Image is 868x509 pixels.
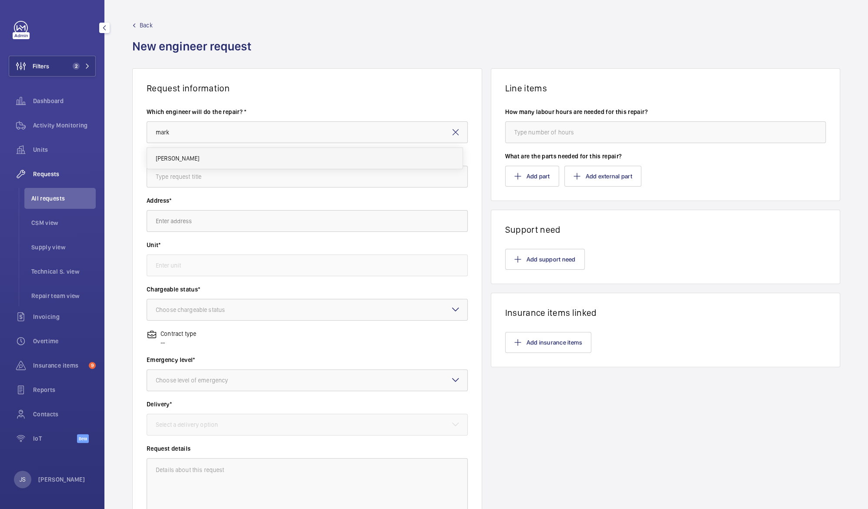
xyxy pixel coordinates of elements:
input: Type request title [147,166,468,188]
div: Choose level of emergency [156,376,250,385]
span: 2 [73,63,80,70]
span: [PERSON_NAME] [156,154,199,163]
p: -- [161,338,196,347]
span: Reports [33,385,96,394]
span: Contacts [33,410,96,419]
p: [PERSON_NAME] [38,475,85,484]
button: Filters2 [9,56,96,77]
h1: Insurance items linked [505,307,826,318]
label: Delivery* [147,400,468,409]
label: Request details [147,444,468,453]
span: Dashboard [33,97,96,105]
button: Add part [505,166,559,187]
span: Technical S. view [31,267,96,276]
h1: Support need [505,224,826,235]
span: Insurance items [33,361,85,370]
span: Requests [33,170,96,178]
span: Units [33,145,96,154]
input: Enter address [147,210,468,232]
span: IoT [33,434,77,443]
span: Back [140,21,153,30]
label: Address* [147,196,468,205]
input: Type number of hours [505,121,826,143]
span: Activity Monitoring [33,121,96,130]
label: Emergency level* [147,355,468,364]
p: Contract type [161,329,196,338]
input: Select engineer [147,121,468,143]
button: Add external part [564,166,641,187]
span: Beta [77,434,89,443]
label: Which engineer will do the repair? * [147,107,468,116]
span: Supply view [31,243,96,251]
span: CSM view [31,218,96,227]
div: Select a delivery option [156,420,240,429]
span: Repair team view [31,291,96,300]
label: What are the parts needed for this repair? [505,152,826,161]
input: Enter unit [147,254,468,276]
button: Add support need [505,249,585,270]
h1: Line items [505,83,826,94]
span: Overtime [33,337,96,345]
h1: Request information [147,83,468,94]
label: Chargeable status* [147,285,468,294]
label: How many labour hours are needed for this repair? [505,107,826,116]
span: All requests [31,194,96,203]
h1: New engineer request [132,38,257,68]
button: Add insurance items [505,332,592,353]
span: 9 [89,362,96,369]
span: Filters [33,62,49,70]
span: Invoicing [33,312,96,321]
label: Unit* [147,241,468,249]
p: JS [20,475,26,484]
div: Choose chargeable status [156,305,247,314]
